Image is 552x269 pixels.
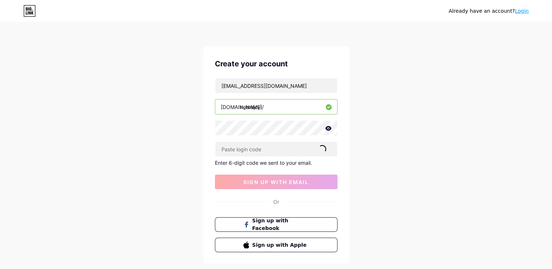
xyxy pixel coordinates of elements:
button: Sign up with Apple [215,238,337,252]
div: Create your account [215,58,337,69]
div: Or [273,198,279,206]
span: sign up with email [243,179,309,185]
input: Paste login code [215,142,337,156]
input: username [215,100,337,114]
div: Already have an account? [449,7,529,15]
div: [DOMAIN_NAME]/ [221,103,264,111]
span: Sign up with Facebook [252,217,309,232]
div: Enter 6-digit code we sent to your email. [215,160,337,166]
span: Sign up with Apple [252,241,309,249]
a: Login [515,8,529,14]
button: sign up with email [215,175,337,189]
input: Email [215,78,337,93]
button: Sign up with Facebook [215,217,337,232]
